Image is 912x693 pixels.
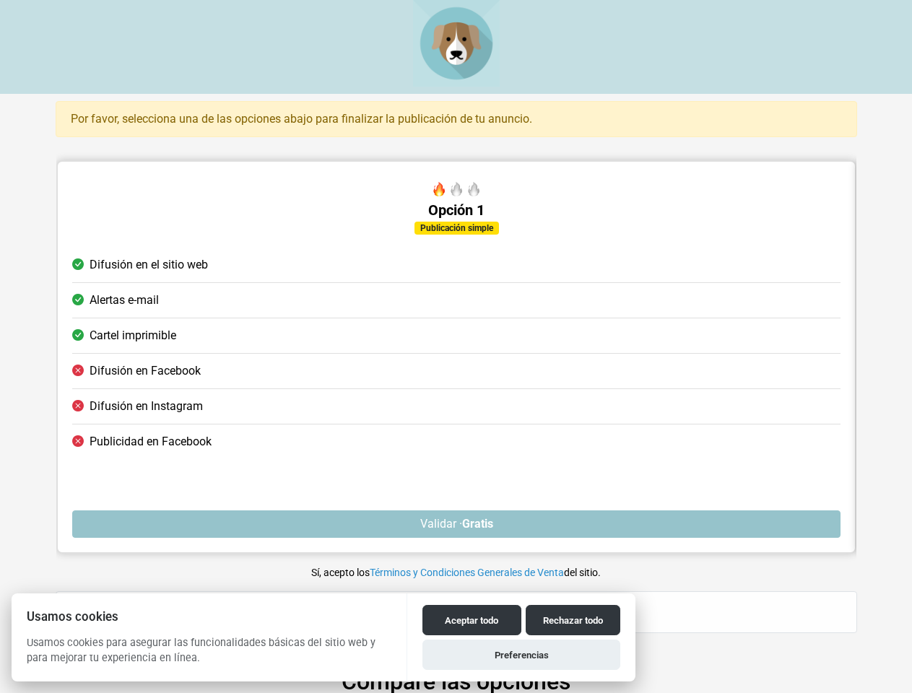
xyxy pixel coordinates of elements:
span: Difusión en Instagram [90,398,203,415]
span: Difusión en Facebook [90,362,201,380]
strong: Gratis [461,517,492,531]
span: Cartel imprimible [90,327,176,344]
small: Sí, acepto los del sitio. [311,567,601,578]
h5: Opción 1 [72,201,841,219]
p: Usamos cookies para asegurar las funcionalidades básicas del sitio web y para mejorar tu experien... [12,635,407,677]
span: Publicidad en Facebook [90,433,212,450]
span: Difusión en el sitio web [90,256,208,274]
button: Aceptar todo [422,605,521,635]
button: Preferencias [422,640,620,670]
div: Por favor, selecciona una de las opciones abajo para finalizar la publicación de tu anuncio. [56,101,857,137]
h2: Usamos cookies [12,610,407,624]
button: Validar ·Gratis [72,510,841,538]
div: Publicación simple [414,222,498,235]
a: Términos y Condiciones Generales de Venta [370,567,564,578]
span: Alertas e-mail [90,292,159,309]
button: Rechazar todo [526,605,620,635]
